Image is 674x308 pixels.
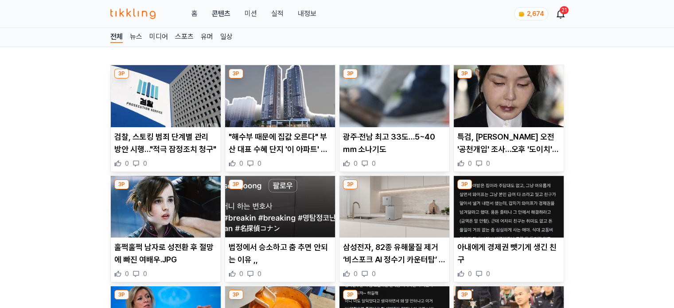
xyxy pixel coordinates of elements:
[143,159,147,168] span: 0
[343,131,446,156] p: 광주·전남 최고 33도…5~40㎜ 소나기도
[229,290,243,300] div: 3P
[468,269,472,278] span: 0
[560,6,569,14] div: 21
[454,176,564,238] img: 아내에게 경제권 뺏기게 생긴 친구
[225,65,335,127] img: "해수부 때문에 집값 오른다" 부산 대표 수혜 단지 '이 아파트' 투자 전망 분석
[343,290,358,300] div: 3P
[343,179,358,189] div: 3P
[229,131,331,156] p: "해수부 때문에 집값 오른다" 부산 대표 수혜 단지 '이 아파트' 투자 전망 분석
[191,8,197,19] a: 홈
[457,241,560,266] p: 아내에게 경제권 뺏기게 생긴 친구
[175,31,194,43] a: 스포츠
[518,11,525,18] img: coin
[114,179,129,189] div: 3P
[239,159,243,168] span: 0
[339,176,449,238] img: 삼성전자, 82종 유해물질 제거 ‘비스포크 AI 정수기 카운터탑’ 출시
[457,179,472,189] div: 3P
[271,8,283,19] a: 실적
[225,175,335,283] div: 3P 법정에서 승소하고 춤 추면 안되는 이유 ,, 법정에서 승소하고 춤 추면 안되는 이유 ,, 0 0
[457,290,472,300] div: 3P
[372,159,376,168] span: 0
[486,159,490,168] span: 0
[229,241,331,266] p: 법정에서 승소하고 춤 추면 안되는 이유 ,,
[244,8,257,19] button: 미션
[339,65,449,127] img: 광주·전남 최고 33도…5~40㎜ 소나기도
[110,175,221,283] div: 3P 훌쩍훌쩍 남자로 성전환 후 절망에 빠진 여배우.JPG 훌쩍훌쩍 남자로 성전환 후 절망에 빠진 여배우.JPG 0 0
[339,65,450,172] div: 3P 광주·전남 최고 33도…5~40㎜ 소나기도 광주·전남 최고 33도…5~40㎜ 소나기도 0 0
[114,69,129,78] div: 3P
[343,241,446,266] p: 삼성전자, 82종 유해물질 제거 ‘비스포크 AI 정수기 카운터탑’ 출시
[457,131,560,156] p: 특검, [PERSON_NAME] 오전 '공천개입' 조사…오후 '도이치' 조사 중
[454,65,564,127] img: 특검, 김건희 오전 '공천개입' 조사…오후 '도이치' 조사 중
[110,65,221,172] div: 3P 검찰, 스토킹 범죄 단계별 관리 방안 시행…"적극 잠정조치 청구" 검찰, 스토킹 범죄 단계별 관리 방안 시행…"적극 잠정조치 청구" 0 0
[257,159,261,168] span: 0
[211,8,230,19] a: 콘텐츠
[110,31,123,43] a: 전체
[354,269,358,278] span: 0
[372,269,376,278] span: 0
[111,65,221,127] img: 검찰, 스토킹 범죄 단계별 관리 방안 시행…"적극 잠정조치 청구"
[111,176,221,238] img: 훌쩍훌쩍 남자로 성전환 후 절망에 빠진 여배우.JPG
[220,31,233,43] a: 일상
[257,269,261,278] span: 0
[110,8,156,19] img: 티끌링
[149,31,168,43] a: 미디어
[114,241,217,266] p: 훌쩍훌쩍 남자로 성전환 후 절망에 빠진 여배우.JPG
[229,179,243,189] div: 3P
[125,269,129,278] span: 0
[114,131,217,156] p: 검찰, 스토킹 범죄 단계별 관리 방안 시행…"적극 잠정조치 청구"
[114,290,129,300] div: 3P
[486,269,490,278] span: 0
[343,69,358,78] div: 3P
[457,69,472,78] div: 3P
[527,10,544,17] span: 2,674
[453,65,564,172] div: 3P 특검, 김건희 오전 '공천개입' 조사…오후 '도이치' 조사 중 특검, [PERSON_NAME] 오전 '공천개입' 조사…오후 '도이치' 조사 중 0 0
[229,69,243,78] div: 3P
[557,8,564,19] a: 21
[143,269,147,278] span: 0
[225,65,335,172] div: 3P "해수부 때문에 집값 오른다" 부산 대표 수혜 단지 '이 아파트' 투자 전망 분석 "해수부 때문에 집값 오른다" 부산 대표 수혜 단지 '이 아파트' 투자 전망 분석 0 0
[297,8,316,19] a: 내정보
[130,31,142,43] a: 뉴스
[201,31,213,43] a: 유머
[514,7,546,20] a: coin 2,674
[125,159,129,168] span: 0
[468,159,472,168] span: 0
[239,269,243,278] span: 0
[225,176,335,238] img: 법정에서 승소하고 춤 추면 안되는 이유 ,,
[339,175,450,283] div: 3P 삼성전자, 82종 유해물질 제거 ‘비스포크 AI 정수기 카운터탑’ 출시 삼성전자, 82종 유해물질 제거 ‘비스포크 AI 정수기 카운터탑’ 출시 0 0
[354,159,358,168] span: 0
[453,175,564,283] div: 3P 아내에게 경제권 뺏기게 생긴 친구 아내에게 경제권 뺏기게 생긴 친구 0 0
